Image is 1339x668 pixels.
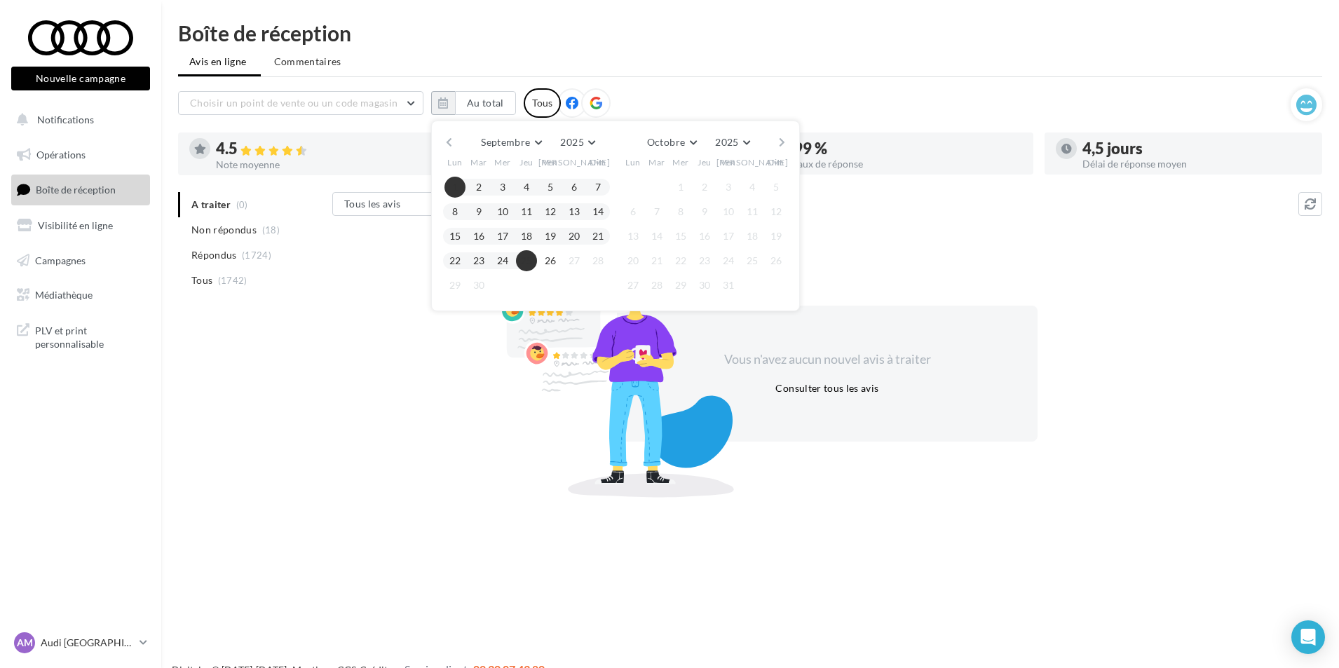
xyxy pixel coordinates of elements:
[623,226,644,247] button: 13
[742,250,763,271] button: 25
[178,22,1322,43] div: Boîte de réception
[8,105,147,135] button: Notifications
[492,177,513,198] button: 3
[262,224,280,236] span: (18)
[641,132,702,152] button: Octobre
[216,160,444,170] div: Note moyenne
[707,350,948,369] div: Vous n'avez aucun nouvel avis à traiter
[444,177,465,198] button: 1
[8,211,153,240] a: Visibilité en ligne
[540,226,561,247] button: 19
[8,140,153,170] a: Opérations
[560,136,583,148] span: 2025
[672,156,689,168] span: Mer
[766,177,787,198] button: 5
[524,88,561,118] div: Tous
[191,248,237,262] span: Répondus
[41,636,134,650] p: Audi [GEOGRAPHIC_DATA]
[8,280,153,310] a: Médiathèque
[718,201,739,222] button: 10
[274,55,341,69] span: Commentaires
[646,275,667,296] button: 28
[494,156,511,168] span: Mer
[694,177,715,198] button: 2
[742,201,763,222] button: 11
[516,177,537,198] button: 4
[475,132,547,152] button: Septembre
[35,289,93,301] span: Médiathèque
[447,156,463,168] span: Lun
[766,226,787,247] button: 19
[623,201,644,222] button: 6
[670,177,691,198] button: 1
[670,226,691,247] button: 15
[468,201,489,222] button: 9
[718,250,739,271] button: 24
[38,219,113,231] span: Visibilité en ligne
[492,250,513,271] button: 24
[470,156,487,168] span: Mar
[516,250,537,271] button: 25
[11,629,150,656] a: AM Audi [GEOGRAPHIC_DATA]
[715,136,738,148] span: 2025
[332,192,473,216] button: Tous les avis
[8,315,153,357] a: PLV et print personnalisable
[190,97,397,109] span: Choisir un point de vente ou un code magasin
[8,175,153,205] a: Boîte de réception
[587,250,609,271] button: 28
[36,149,86,161] span: Opérations
[468,275,489,296] button: 30
[646,226,667,247] button: 14
[17,636,33,650] span: AM
[431,91,516,115] button: Au total
[670,275,691,296] button: 29
[768,156,784,168] span: Dim
[191,223,257,237] span: Non répondus
[564,201,585,222] button: 13
[37,114,94,125] span: Notifications
[718,177,739,198] button: 3
[191,273,212,287] span: Tous
[694,226,715,247] button: 16
[623,275,644,296] button: 27
[670,201,691,222] button: 8
[716,156,789,168] span: [PERSON_NAME]
[481,136,530,148] span: Septembre
[742,226,763,247] button: 18
[344,198,401,210] span: Tous les avis
[555,132,600,152] button: 2025
[35,254,86,266] span: Campagnes
[540,177,561,198] button: 5
[538,156,611,168] span: [PERSON_NAME]
[492,201,513,222] button: 10
[516,201,537,222] button: 11
[444,250,465,271] button: 22
[646,250,667,271] button: 21
[766,201,787,222] button: 12
[770,380,884,397] button: Consulter tous les avis
[694,250,715,271] button: 23
[564,226,585,247] button: 20
[698,156,712,168] span: Jeu
[766,250,787,271] button: 26
[468,226,489,247] button: 16
[794,141,1022,156] div: 99 %
[444,226,465,247] button: 15
[36,184,116,196] span: Boîte de réception
[519,156,533,168] span: Jeu
[670,250,691,271] button: 22
[647,136,685,148] span: Octobre
[8,246,153,275] a: Campagnes
[540,250,561,271] button: 26
[587,177,609,198] button: 7
[1082,141,1311,156] div: 4,5 jours
[1082,159,1311,169] div: Délai de réponse moyen
[625,156,641,168] span: Lun
[648,156,665,168] span: Mar
[455,91,516,115] button: Au total
[540,201,561,222] button: 12
[492,226,513,247] button: 17
[718,275,739,296] button: 31
[794,159,1022,169] div: Taux de réponse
